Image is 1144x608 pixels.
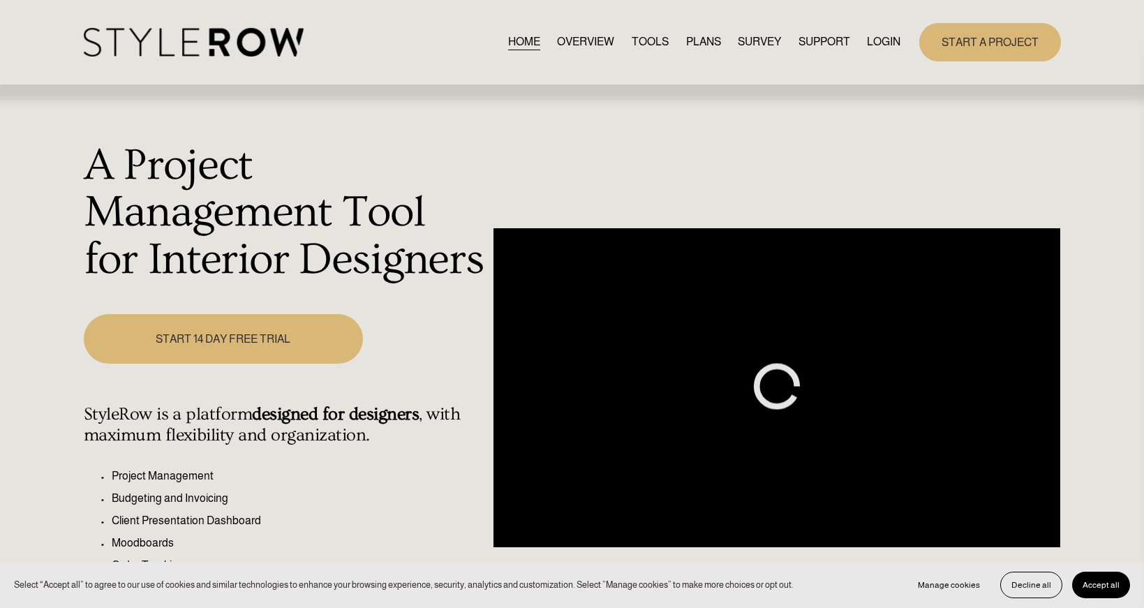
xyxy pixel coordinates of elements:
a: TOOLS [632,33,669,52]
a: START A PROJECT [919,23,1061,61]
h4: StyleRow is a platform , with maximum flexibility and organization. [84,404,486,446]
p: Select “Accept all” to agree to our use of cookies and similar technologies to enhance your brows... [14,578,794,591]
span: Manage cookies [918,580,980,590]
p: Moodboards [112,535,486,551]
p: Order Tracking [112,557,486,574]
button: Accept all [1072,572,1130,598]
h1: A Project Management Tool for Interior Designers [84,142,486,284]
a: folder dropdown [798,33,850,52]
p: Client Presentation Dashboard [112,512,486,529]
button: Manage cookies [907,572,990,598]
span: Decline all [1011,580,1051,590]
a: SURVEY [738,33,781,52]
span: Accept all [1083,580,1120,590]
img: StyleRow [84,28,304,57]
button: Decline all [1000,572,1062,598]
p: Project Management [112,468,486,484]
a: HOME [508,33,540,52]
span: SUPPORT [798,34,850,50]
strong: designed for designers [252,404,419,424]
a: OVERVIEW [557,33,614,52]
a: START 14 DAY FREE TRIAL [84,314,363,364]
a: PLANS [686,33,721,52]
a: LOGIN [867,33,900,52]
p: Budgeting and Invoicing [112,490,486,507]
